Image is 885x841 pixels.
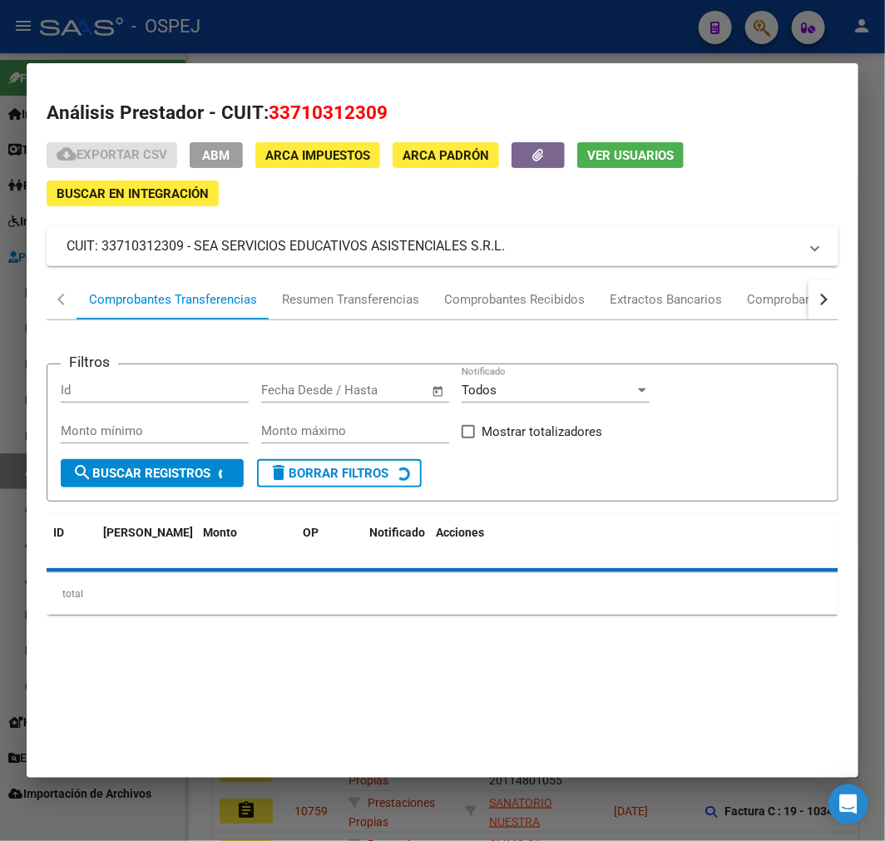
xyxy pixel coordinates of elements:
[196,515,296,570] datatable-header-cell: Monto
[429,515,838,570] datatable-header-cell: Acciones
[190,142,243,168] button: ABM
[393,142,499,168] button: ARCA Padrón
[261,383,329,398] input: Fecha inicio
[53,526,64,539] span: ID
[363,515,429,570] datatable-header-cell: Notificado
[61,459,244,487] button: Buscar Registros
[296,515,363,570] datatable-header-cell: OP
[369,526,425,539] span: Notificado
[344,383,424,398] input: Fecha fin
[67,236,798,256] mat-panel-title: CUIT: 33710312309 - SEA SERVICIOS EDUCATIVOS ASISTENCIALES S.R.L.
[47,142,177,168] button: Exportar CSV
[429,382,448,401] button: Open calendar
[47,99,838,127] h2: Análisis Prestador - CUIT:
[269,466,388,481] span: Borrar Filtros
[828,784,868,824] div: Open Intercom Messenger
[257,459,422,487] button: Borrar Filtros
[57,186,209,201] span: Buscar en Integración
[72,463,92,482] mat-icon: search
[282,290,419,309] div: Resumen Transferencias
[57,144,77,164] mat-icon: cloud_download
[96,515,196,570] datatable-header-cell: Fecha T.
[57,147,167,162] span: Exportar CSV
[303,526,319,539] span: OP
[577,142,684,168] button: Ver Usuarios
[47,573,838,615] div: total
[587,148,674,163] span: Ver Usuarios
[269,463,289,482] mat-icon: delete
[47,181,219,206] button: Buscar en Integración
[255,142,380,168] button: ARCA Impuestos
[47,515,96,570] datatable-header-cell: ID
[265,148,370,163] span: ARCA Impuestos
[103,526,193,539] span: [PERSON_NAME]
[436,526,484,539] span: Acciones
[403,148,489,163] span: ARCA Padrón
[610,290,722,309] div: Extractos Bancarios
[444,290,585,309] div: Comprobantes Recibidos
[203,526,237,539] span: Monto
[482,422,602,442] span: Mostrar totalizadores
[72,466,210,481] span: Buscar Registros
[89,290,257,309] div: Comprobantes Transferencias
[203,148,230,163] span: ABM
[462,383,497,398] span: Todos
[61,351,118,373] h3: Filtros
[269,101,388,123] span: 33710312309
[47,226,838,266] mat-expansion-panel-header: CUIT: 33710312309 - SEA SERVICIOS EDUCATIVOS ASISTENCIALES S.R.L.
